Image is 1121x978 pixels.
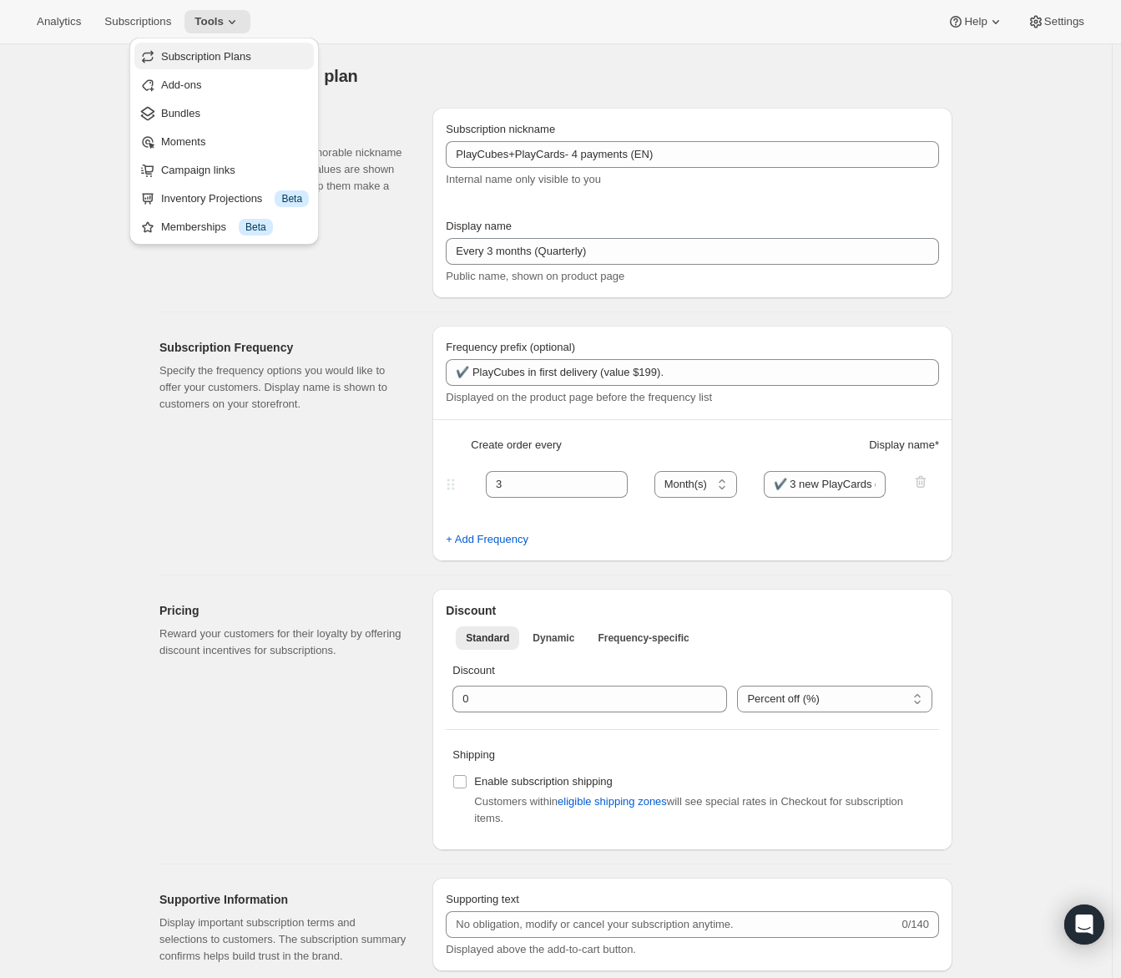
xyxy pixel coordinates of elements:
div: Open Intercom Messenger [1064,905,1104,945]
button: Subscriptions [94,10,181,33]
button: Inventory Projections [134,185,314,211]
span: Displayed above the add-to-cart button. [446,943,636,955]
button: eligible shipping zones [548,788,677,815]
span: eligible shipping zones [558,793,667,810]
h2: Subscription Frequency [159,339,406,356]
p: Display important subscription terms and selections to customers. The subscription summary confir... [159,915,406,965]
input: Subscribe & Save [446,238,939,265]
span: Beta [245,220,266,234]
span: Moments [161,135,205,148]
span: Subscription Plans [161,50,251,63]
p: Reward your customers for their loyalty by offering discount incentives for subscriptions. [159,626,406,659]
h2: Supportive Information [159,891,406,908]
button: Help [937,10,1013,33]
span: Public name, shown on product page [446,270,624,282]
span: Internal name only visible to you [446,173,601,185]
span: Enable subscription shipping [474,775,613,788]
span: Subscriptions [104,15,171,28]
span: Help [964,15,987,28]
span: Beta [281,192,302,205]
span: Campaign links [161,164,235,176]
span: Settings [1044,15,1084,28]
p: Specify the frequency options you would like to offer your customers. Display name is shown to cu... [159,362,406,413]
input: 1 month [764,471,886,498]
span: Add-ons [161,79,201,91]
span: Bundles [161,107,200,119]
span: Frequency-specific [598,631,689,645]
span: Standard [466,631,509,645]
input: Deliver every [446,359,939,386]
h2: Discount [446,602,939,619]
span: Subscription nickname [446,123,555,135]
button: Subscription Plans [134,43,314,69]
input: Subscribe & Save [446,141,939,168]
p: Shipping [452,747,932,763]
button: Moments [134,128,314,155]
button: Analytics [27,10,91,33]
h2: Pricing [159,602,406,619]
span: Dynamic [533,631,574,645]
button: Settings [1017,10,1094,33]
span: Displayed on the product page before the frequency list [446,391,712,403]
button: Campaign links [134,156,314,183]
span: Create order every [471,437,561,454]
button: Bundles [134,99,314,126]
span: Supporting text [446,893,518,905]
div: Inventory Projections [161,190,309,207]
span: Tools [194,15,224,28]
span: Customers within will see special rates in Checkout for subscription items. [474,795,903,824]
input: No obligation, modify or cancel your subscription anytime. [446,911,898,938]
div: Memberships [161,219,309,236]
span: + Add Frequency [446,531,528,548]
button: Add-ons [134,71,314,98]
span: Display name [446,220,512,232]
p: Discount [452,662,932,679]
button: Memberships [134,213,314,240]
span: Frequency prefix (optional) [446,341,575,353]
button: Tools [184,10,250,33]
input: 10 [452,686,702,712]
span: Analytics [37,15,81,28]
button: + Add Frequency [436,526,538,553]
span: Display name * [869,437,939,454]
